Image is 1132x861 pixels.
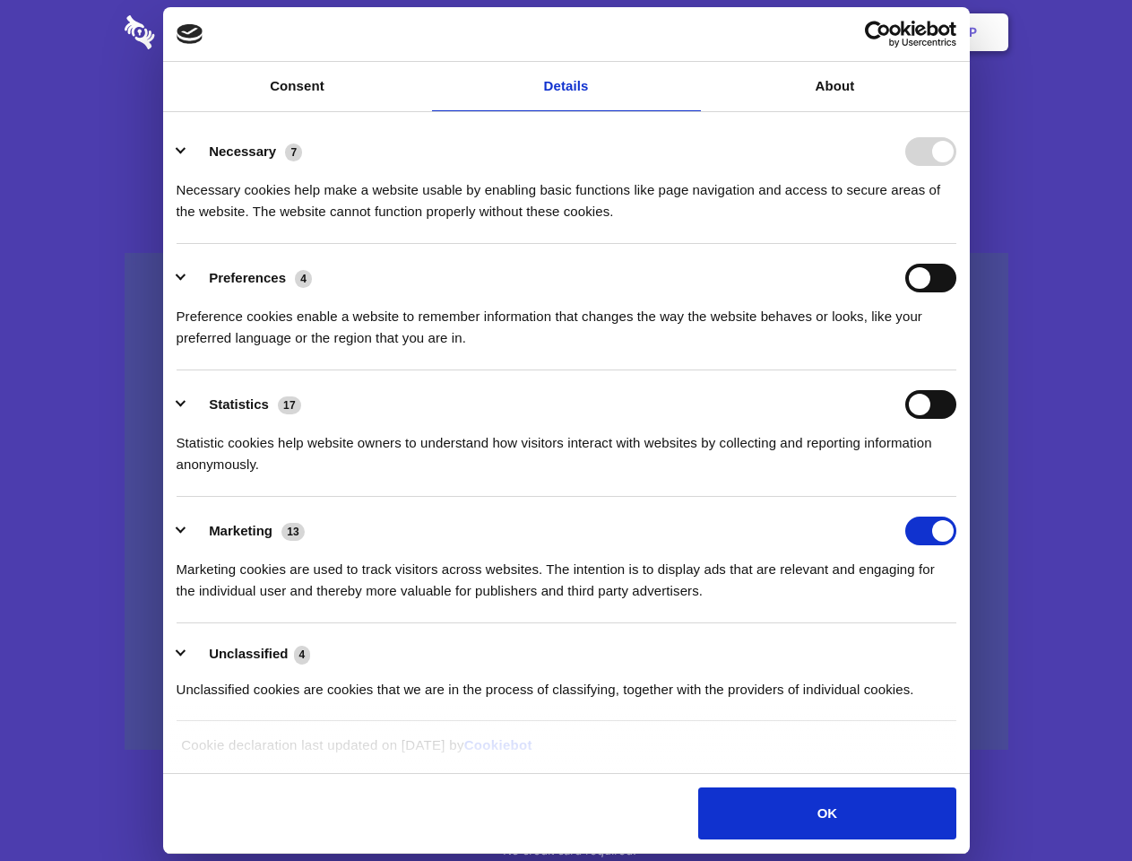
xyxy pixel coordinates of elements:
span: 7 [285,143,302,161]
iframe: Drift Widget Chat Controller [1042,771,1110,839]
a: Details [432,62,701,111]
img: logo [177,24,203,44]
label: Preferences [209,270,286,285]
span: 13 [281,523,305,541]
button: Unclassified (4) [177,643,322,665]
div: Marketing cookies are used to track visitors across websites. The intention is to display ads tha... [177,545,956,602]
img: logo-wordmark-white-trans-d4663122ce5f474addd5e946df7df03e33cb6a1c49d2221995e7729f52c070b2.svg [125,15,278,49]
button: Necessary (7) [177,137,314,166]
a: About [701,62,970,111]
button: Preferences (4) [177,264,324,292]
label: Marketing [209,523,272,538]
h1: Eliminate Slack Data Loss. [125,81,1008,145]
a: Cookiebot [464,737,532,752]
button: Statistics (17) [177,390,313,419]
a: Wistia video thumbnail [125,253,1008,751]
button: Marketing (13) [177,517,316,545]
span: 4 [294,646,311,664]
label: Necessary [209,143,276,159]
a: Consent [163,62,432,111]
a: Usercentrics Cookiebot - opens in a new window [799,21,956,48]
div: Necessary cookies help make a website usable by enabling basic functions like page navigation and... [177,166,956,222]
span: 17 [278,396,301,414]
button: OK [698,787,955,839]
label: Statistics [209,396,269,412]
a: Contact [727,4,809,60]
div: Cookie declaration last updated on [DATE] by [168,735,964,770]
span: 4 [295,270,312,288]
a: Login [813,4,891,60]
div: Statistic cookies help website owners to understand how visitors interact with websites by collec... [177,419,956,475]
div: Preference cookies enable a website to remember information that changes the way the website beha... [177,292,956,349]
div: Unclassified cookies are cookies that we are in the process of classifying, together with the pro... [177,665,956,700]
a: Pricing [526,4,604,60]
h4: Auto-redaction of sensitive data, encrypted data sharing and self-destructing private chats. Shar... [125,163,1008,222]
